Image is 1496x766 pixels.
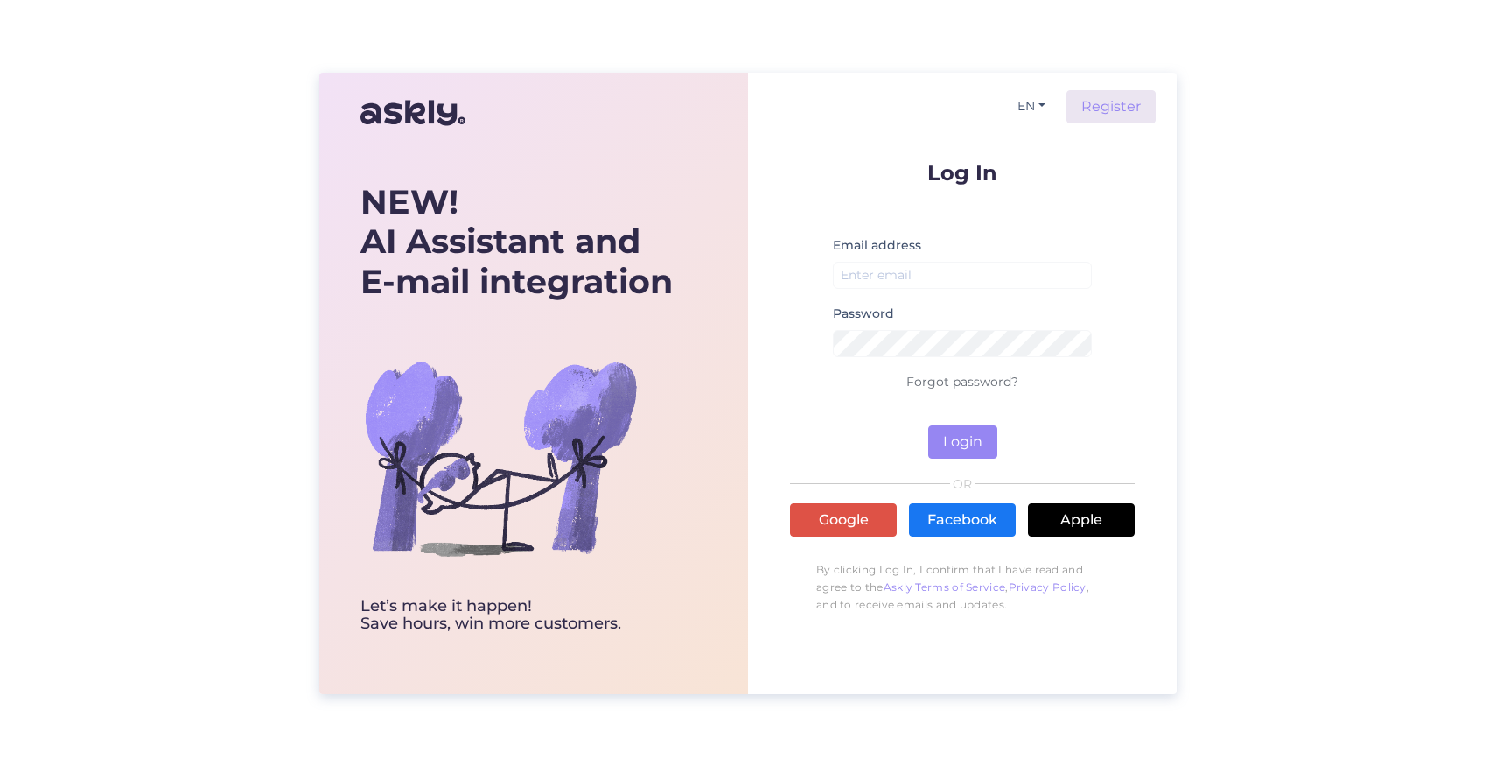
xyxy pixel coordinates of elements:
[1066,90,1156,123] a: Register
[790,503,897,537] a: Google
[1009,580,1087,594] a: Privacy Policy
[790,162,1135,184] p: Log In
[833,262,1092,289] input: Enter email
[906,374,1018,390] a: Forgot password?
[360,598,673,633] div: Let’s make it happen! Save hours, win more customers.
[790,552,1135,622] p: By clicking Log In, I confirm that I have read and agree to the , , and to receive emails and upd...
[833,305,894,323] label: Password
[909,503,1016,537] a: Facebook
[360,318,640,598] img: bg-askly
[360,182,673,302] div: AI Assistant and E-mail integration
[360,92,465,134] img: Askly
[950,478,975,490] span: OR
[1028,503,1135,537] a: Apple
[884,580,1006,594] a: Askly Terms of Service
[1010,94,1052,119] button: EN
[833,236,921,255] label: Email address
[928,425,997,459] button: Login
[360,181,458,222] b: NEW!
